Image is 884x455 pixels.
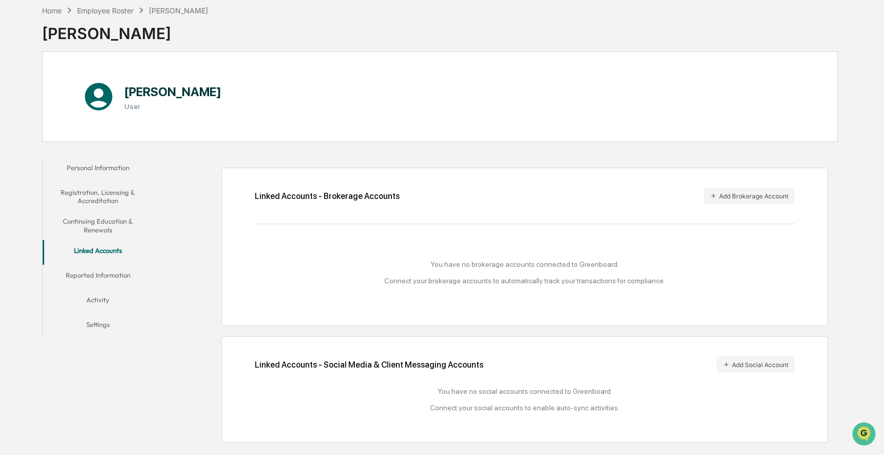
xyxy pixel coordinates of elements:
div: 🖐️ [10,131,18,139]
div: We're available if you need us! [35,89,130,97]
div: 🔎 [10,150,18,158]
div: You have no social accounts connected to Greenboard. Connect your social accounts to enable auto-... [255,387,795,412]
iframe: Open customer support [851,421,879,449]
button: Settings [43,314,154,339]
div: Start new chat [35,79,168,89]
div: Home [42,6,62,15]
button: Start new chat [175,82,187,94]
a: 🔎Data Lookup [6,145,69,163]
div: [PERSON_NAME] [42,16,209,43]
div: Linked Accounts - Social Media & Client Messaging Accounts [255,356,795,373]
img: 1746055101610-c473b297-6a78-478c-a979-82029cc54cd1 [10,79,29,97]
div: Linked Accounts - Brokerage Accounts [255,191,400,201]
div: You have no brokerage accounts connected to Greenboard. Connect your brokerage accounts to automa... [255,260,795,285]
h1: [PERSON_NAME] [124,84,221,99]
span: Pylon [102,174,124,182]
span: Data Lookup [21,149,65,159]
button: Reported Information [43,265,154,289]
p: How can we help? [10,22,187,38]
a: 🗄️Attestations [70,125,131,144]
button: Activity [43,289,154,314]
span: Preclearance [21,130,66,140]
div: 🗄️ [74,131,83,139]
button: Add Social Account [717,356,795,373]
button: Add Brokerage Account [704,188,795,204]
div: [PERSON_NAME] [149,6,208,15]
div: secondary tabs example [43,157,154,339]
span: Attestations [85,130,127,140]
div: Employee Roster [77,6,134,15]
h3: User [124,102,221,111]
a: 🖐️Preclearance [6,125,70,144]
button: Continuing Education & Renewals [43,211,154,240]
button: Personal Information [43,157,154,182]
button: Registration, Licensing & Accreditation [43,182,154,211]
a: Powered byPylon [72,174,124,182]
button: Linked Accounts [43,240,154,265]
